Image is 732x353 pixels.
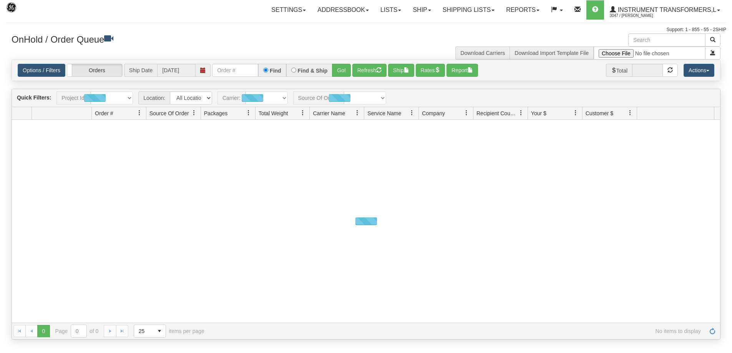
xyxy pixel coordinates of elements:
[375,0,407,20] a: Lists
[12,89,720,107] div: grid toolbar
[242,106,255,119] a: Packages filter column settings
[628,33,705,46] input: Search
[332,64,351,77] button: Go!
[531,109,546,117] span: Your $
[153,325,166,337] span: select
[215,328,701,334] span: No items to display
[606,64,632,77] span: Total
[604,0,726,20] a: Instrument Transformers,L 3047 / [PERSON_NAME]
[476,109,518,117] span: Recipient Country
[134,325,166,338] span: Page sizes drop down
[367,109,401,117] span: Service Name
[133,106,146,119] a: Order # filter column settings
[212,64,258,77] input: Order #
[437,0,500,20] a: Shipping lists
[138,91,170,104] span: Location:
[610,12,667,20] span: 3047 / [PERSON_NAME]
[188,106,201,119] a: Source Of Order filter column settings
[616,7,716,13] span: Instrument Transformers,L
[266,0,312,20] a: Settings
[37,325,50,337] span: Page 0
[416,64,445,77] button: Rates
[515,106,528,119] a: Recipient Country filter column settings
[134,325,204,338] span: items per page
[352,64,387,77] button: Refresh
[515,50,589,56] a: Download Import Template File
[270,68,281,73] label: Find
[624,106,637,119] a: Customer $ filter column settings
[149,109,189,117] span: Source Of Order
[67,64,122,76] label: Orders
[460,50,505,56] a: Download Carriers
[259,109,288,117] span: Total Weight
[55,325,99,338] span: Page of 0
[139,327,149,335] span: 25
[447,64,478,77] button: Report
[6,2,45,22] img: logo3047.jpg
[684,64,714,77] button: Actions
[388,64,414,77] button: Ship
[313,109,345,117] span: Carrier Name
[407,0,437,20] a: Ship
[705,33,720,46] button: Search
[569,106,582,119] a: Your $ filter column settings
[460,106,473,119] a: Company filter column settings
[422,109,445,117] span: Company
[124,64,157,77] span: Ship Date
[714,137,731,215] iframe: chat widget
[312,0,375,20] a: Addressbook
[12,33,360,45] h3: OnHold / Order Queue
[405,106,418,119] a: Service Name filter column settings
[586,109,613,117] span: Customer $
[500,0,545,20] a: Reports
[18,64,65,77] a: Options / Filters
[594,46,705,60] input: Import
[298,68,328,73] label: Find & Ship
[95,109,113,117] span: Order #
[17,94,51,101] label: Quick Filters:
[204,109,227,117] span: Packages
[6,27,726,33] div: Support: 1 - 855 - 55 - 2SHIP
[296,106,309,119] a: Total Weight filter column settings
[706,325,719,337] a: Refresh
[351,106,364,119] a: Carrier Name filter column settings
